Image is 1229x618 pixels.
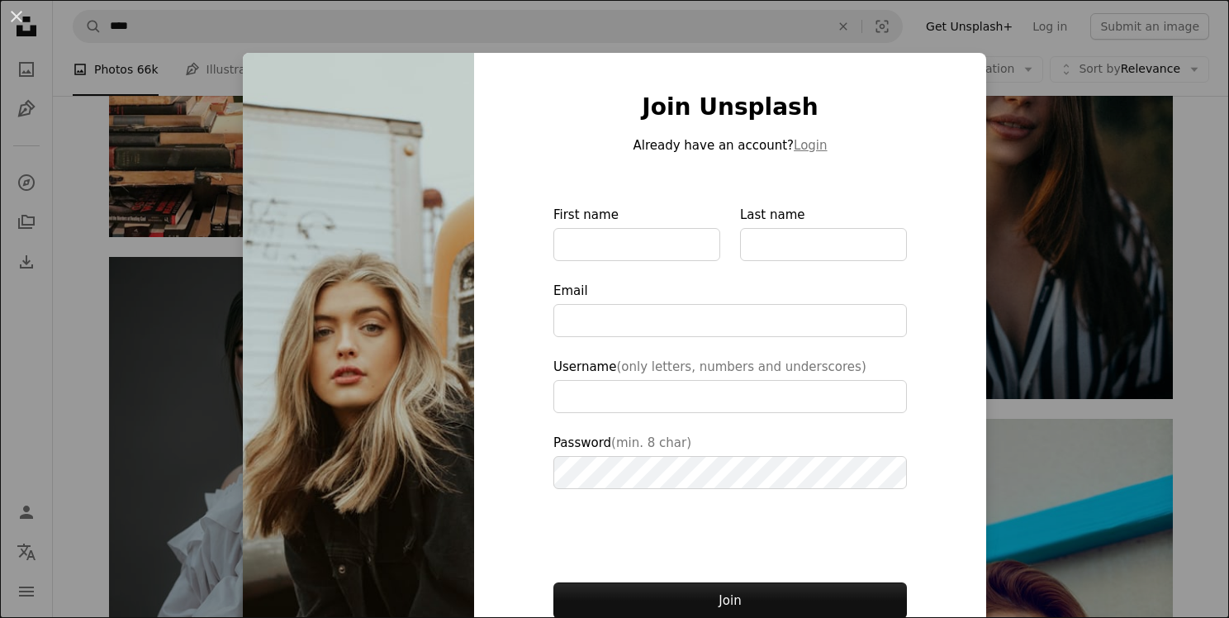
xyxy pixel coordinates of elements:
input: Email [553,304,907,337]
span: (min. 8 char) [611,435,691,450]
p: Already have an account? [553,135,907,155]
label: Email [553,281,907,337]
input: Password(min. 8 char) [553,456,907,489]
label: Username [553,357,907,413]
button: Login [794,135,827,155]
input: First name [553,228,720,261]
span: (only letters, numbers and underscores) [616,359,866,374]
input: Last name [740,228,907,261]
label: Last name [740,205,907,261]
input: Username(only letters, numbers and underscores) [553,380,907,413]
label: First name [553,205,720,261]
label: Password [553,433,907,489]
h1: Join Unsplash [553,93,907,122]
